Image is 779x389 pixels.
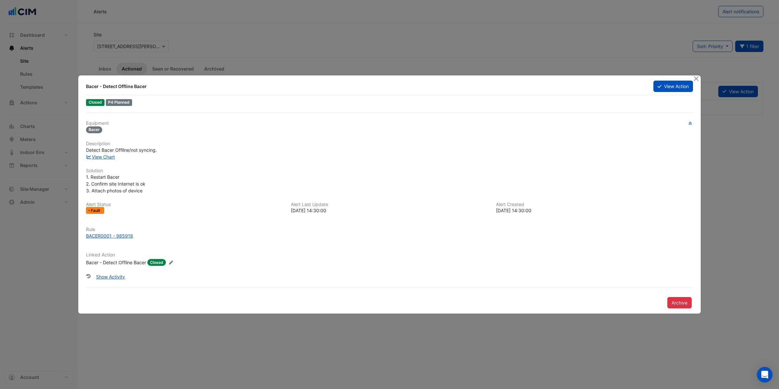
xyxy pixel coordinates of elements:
a: BACER0001 - 985918 [86,232,693,239]
h6: Description [86,141,693,147]
span: Detect Bacer Offline/not syncing. [86,147,157,153]
div: P4 Planned [106,99,132,106]
h6: Equipment [86,121,693,126]
span: Fault [91,209,102,213]
h6: Alert Created [496,202,693,207]
span: 1. Restart Bacer 2. Confirm site Internet is ok 3. Attach photos of device [86,174,145,193]
span: Closed [86,99,105,106]
div: BACER0001 - 985918 [86,232,133,239]
div: [DATE] 14:30:00 [496,207,693,214]
div: Open Intercom Messenger [757,367,773,383]
h6: Solution [86,168,693,174]
span: Closed [147,259,166,266]
button: Close [693,75,699,82]
div: Bacer - Detect Offline Bacer [86,83,646,90]
h6: Alert Last Update [291,202,488,207]
button: Show Activity [92,271,129,282]
h6: Linked Action [86,252,693,258]
h6: Alert Status [86,202,283,207]
button: View Action [653,81,693,92]
div: [DATE] 14:30:00 [291,207,488,214]
button: Archive [667,297,692,308]
h6: Rule [86,227,693,232]
a: View Chart [86,154,115,160]
span: Bacer [86,126,102,133]
div: Bacer - Detect Offline Bacer [86,259,146,266]
fa-icon: Edit Linked Action [168,260,173,265]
